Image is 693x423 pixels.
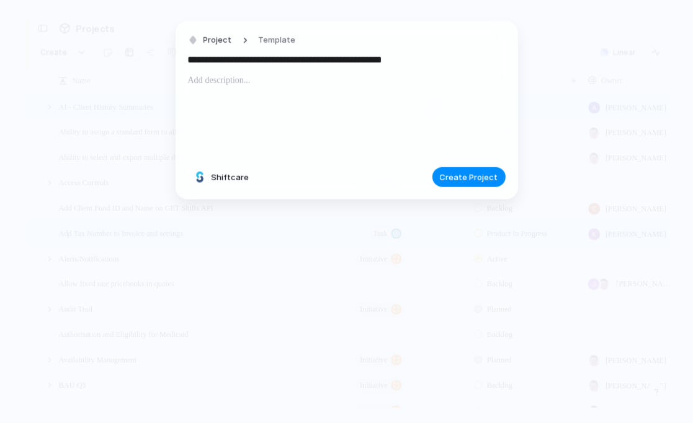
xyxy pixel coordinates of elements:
[203,34,232,46] span: Project
[440,171,498,183] span: Create Project
[432,167,506,187] button: Create Project
[212,171,249,183] span: Shiftcare
[251,32,303,50] button: Template
[259,34,296,46] span: Template
[185,32,236,50] button: Project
